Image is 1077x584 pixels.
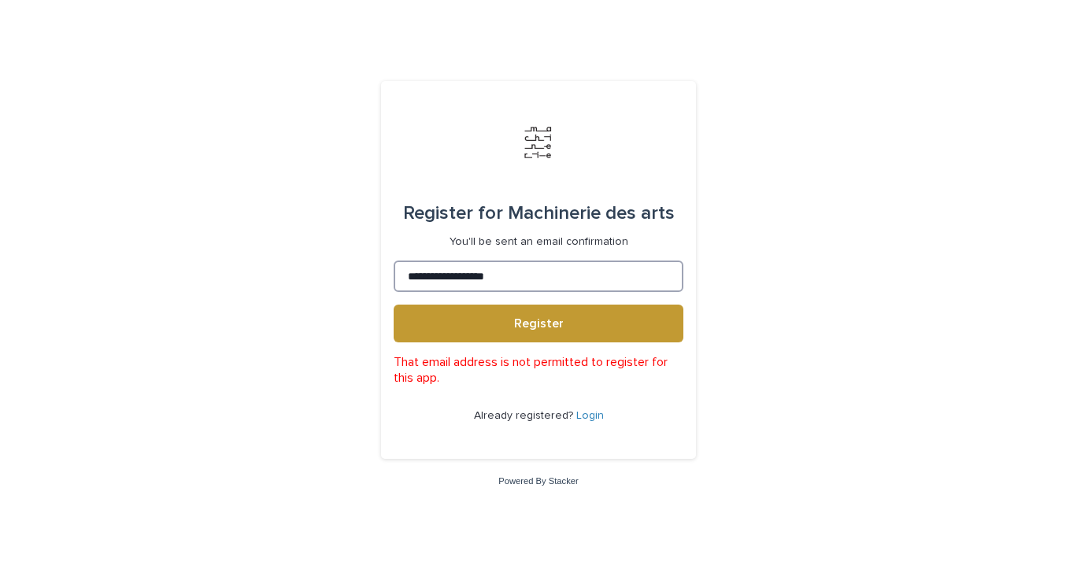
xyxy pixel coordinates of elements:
span: Register [514,317,564,330]
button: Register [394,305,683,342]
p: That email address is not permitted to register for this app. [394,355,683,385]
span: Already registered? [474,410,576,421]
span: Register for [403,204,503,223]
img: Jx8JiDZqSLW7pnA6nIo1 [515,119,562,166]
a: Login [576,410,604,421]
div: Machinerie des arts [403,191,675,235]
p: You'll be sent an email confirmation [450,235,628,249]
a: Powered By Stacker [498,476,578,486]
